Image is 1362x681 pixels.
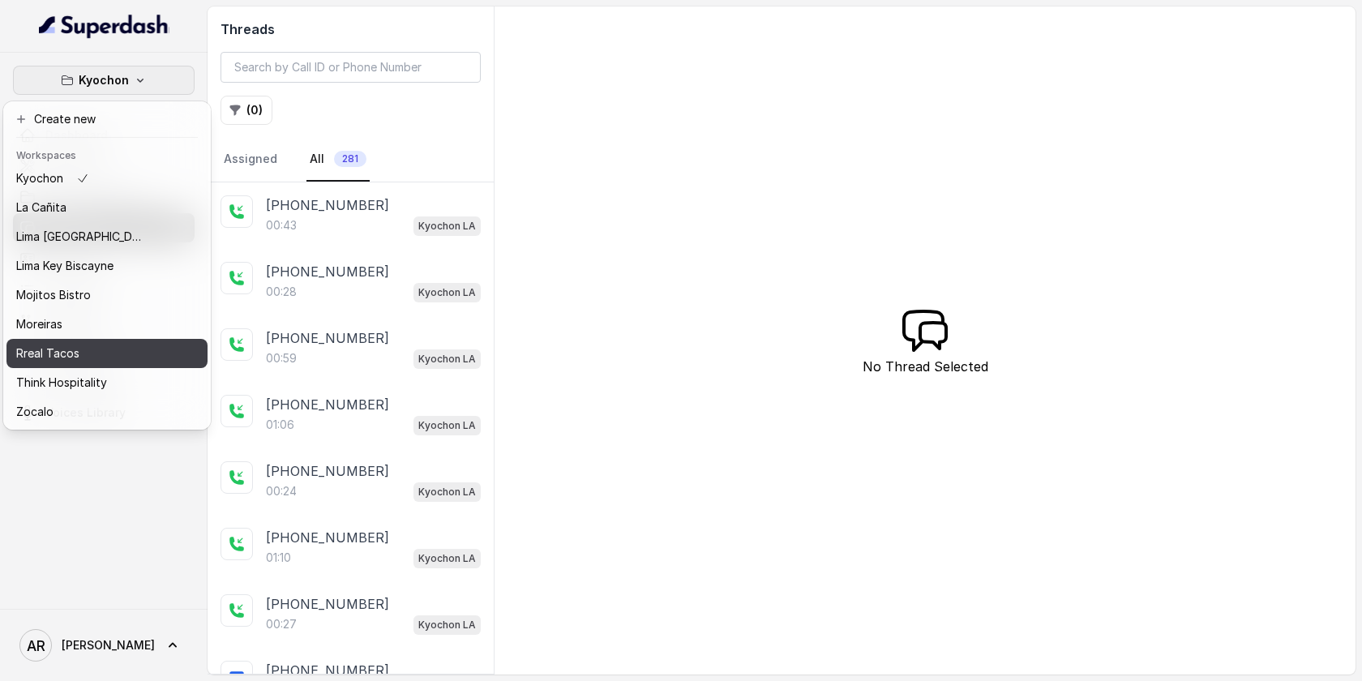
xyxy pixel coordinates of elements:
[16,169,63,188] p: Kyochon
[16,285,91,305] p: Mojitos Bistro
[16,402,54,422] p: Zocalo
[16,256,113,276] p: Lima Key Biscayne
[6,105,208,134] button: Create new
[16,315,62,334] p: Moreiras
[13,66,195,95] button: Kyochon
[16,198,66,217] p: La Cañita
[79,71,129,90] p: Kyochon
[16,227,146,246] p: Lima [GEOGRAPHIC_DATA]
[6,141,208,167] header: Workspaces
[16,344,79,363] p: Rreal Tacos
[16,373,107,392] p: Think Hospitality
[3,101,211,430] div: Kyochon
